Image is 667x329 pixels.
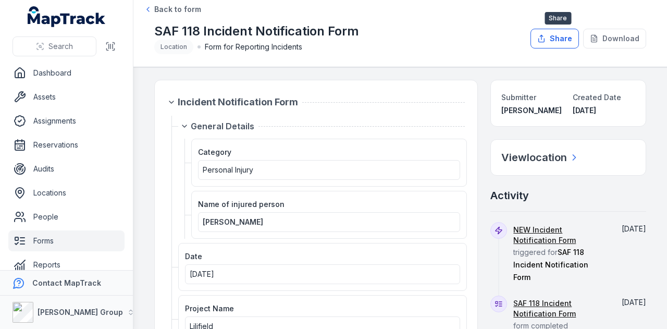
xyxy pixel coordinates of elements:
[573,106,596,115] time: 14/08/2025, 3:57:55 pm
[154,23,359,40] h1: SAF 118 Incident Notification Form
[8,63,125,83] a: Dashboard
[8,182,125,203] a: Locations
[622,298,646,307] time: 14/08/2025, 3:57:55 pm
[190,270,214,278] time: 14/08/2025, 12:00:00 am
[203,217,455,227] a: [PERSON_NAME]
[28,6,106,27] a: MapTrack
[501,150,567,165] h2: View location
[513,225,607,246] a: NEW Incident Notification Form
[513,248,588,282] span: SAF 118 Incident Notification Form
[154,4,201,15] span: Back to form
[513,225,607,282] span: triggered for
[185,304,234,313] span: Project Name
[501,150,579,165] a: Viewlocation
[501,93,536,102] span: Submitter
[198,200,285,209] span: Name of injured person
[8,159,125,179] a: Audits
[191,120,254,132] span: General Details
[8,230,125,251] a: Forms
[8,254,125,275] a: Reports
[545,12,571,25] span: Share
[573,106,596,115] span: [DATE]
[573,93,621,102] span: Created Date
[190,270,214,278] span: [DATE]
[185,252,202,261] span: Date
[501,106,562,115] span: [PERSON_NAME]
[178,95,298,109] span: Incident Notification Form
[48,41,73,52] span: Search
[8,206,125,227] a: People
[198,148,231,156] span: Category
[205,42,302,52] span: Form for Reporting Incidents
[622,224,646,233] span: [DATE]
[144,4,201,15] a: Back to form
[203,165,253,174] span: Personal Injury
[13,36,96,56] button: Search
[622,298,646,307] span: [DATE]
[622,224,646,233] time: 14/08/2025, 3:57:55 pm
[530,29,579,48] button: Share
[8,111,125,131] a: Assignments
[583,29,646,48] button: Download
[8,135,125,155] a: Reservations
[32,278,101,287] strong: Contact MapTrack
[513,298,607,319] a: SAF 118 Incident Notification Form
[490,188,529,203] h2: Activity
[8,87,125,107] a: Assets
[154,40,193,54] div: Location
[38,308,123,316] strong: [PERSON_NAME] Group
